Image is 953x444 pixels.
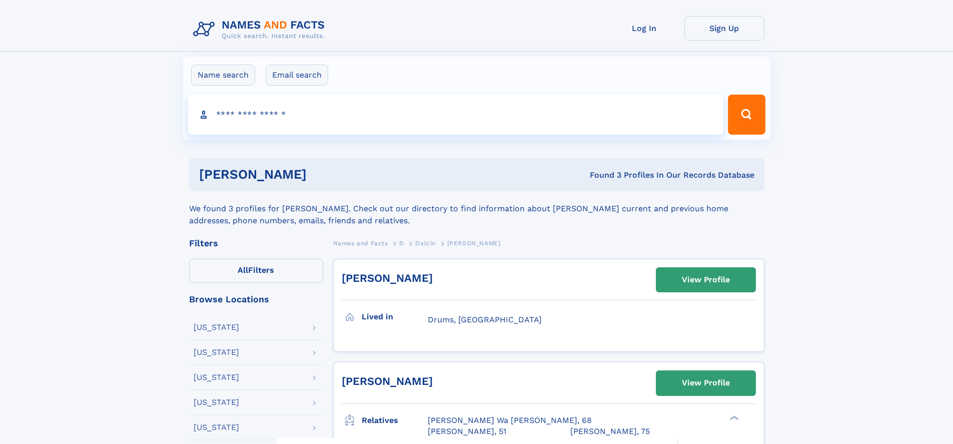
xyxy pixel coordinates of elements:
a: D [399,237,404,249]
div: View Profile [682,371,730,394]
div: [US_STATE] [194,423,239,431]
label: Email search [266,65,328,86]
a: [PERSON_NAME] [342,272,433,284]
h3: Relatives [362,412,428,429]
img: Logo Names and Facts [189,16,333,43]
span: D [399,240,404,247]
span: Drums, [GEOGRAPHIC_DATA] [428,315,542,324]
div: We found 3 profiles for [PERSON_NAME]. Check out our directory to find information about [PERSON_... [189,191,764,227]
div: [US_STATE] [194,348,239,356]
a: [PERSON_NAME] [342,375,433,387]
a: [PERSON_NAME] Wa [PERSON_NAME], 68 [428,415,592,426]
a: Sign Up [684,16,764,41]
a: Dalcin [415,237,436,249]
div: Browse Locations [189,295,323,304]
span: All [238,265,248,275]
div: ❯ [727,414,739,421]
a: [PERSON_NAME], 75 [570,426,650,437]
a: Names and Facts [333,237,388,249]
div: View Profile [682,268,730,291]
a: View Profile [656,371,755,395]
div: [US_STATE] [194,373,239,381]
div: [US_STATE] [194,323,239,331]
span: Dalcin [415,240,436,247]
h3: Lived in [362,308,428,325]
div: Filters [189,239,323,248]
label: Filters [189,259,323,283]
a: [PERSON_NAME], 51 [428,426,506,437]
h1: [PERSON_NAME] [199,168,448,181]
input: search input [188,95,724,135]
span: [PERSON_NAME] [447,240,501,247]
label: Name search [191,65,255,86]
a: View Profile [656,268,755,292]
div: [US_STATE] [194,398,239,406]
div: Found 3 Profiles In Our Records Database [448,170,754,181]
a: Log In [604,16,684,41]
button: Search Button [728,95,765,135]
